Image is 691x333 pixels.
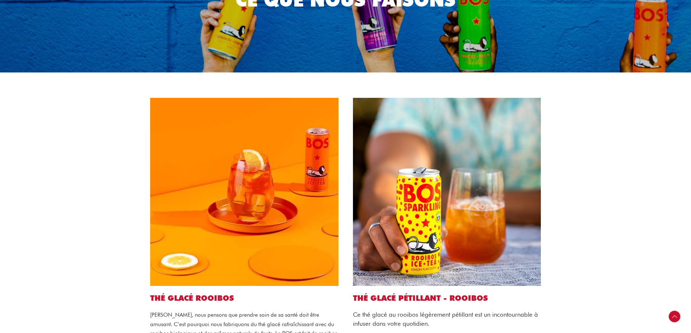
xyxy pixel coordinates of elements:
img: BOS sparkling lemon [353,98,541,286]
a: THÉ GLACÉ PÉTILLANT - ROOIBOS [353,294,488,303]
img: peach [150,98,338,286]
h2: Thé glacé Rooibos [150,293,338,303]
span: Ce thé glacé au rooibos légèrement pétillant est un incontournable à infuser dans votre quotidien. [353,311,538,327]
